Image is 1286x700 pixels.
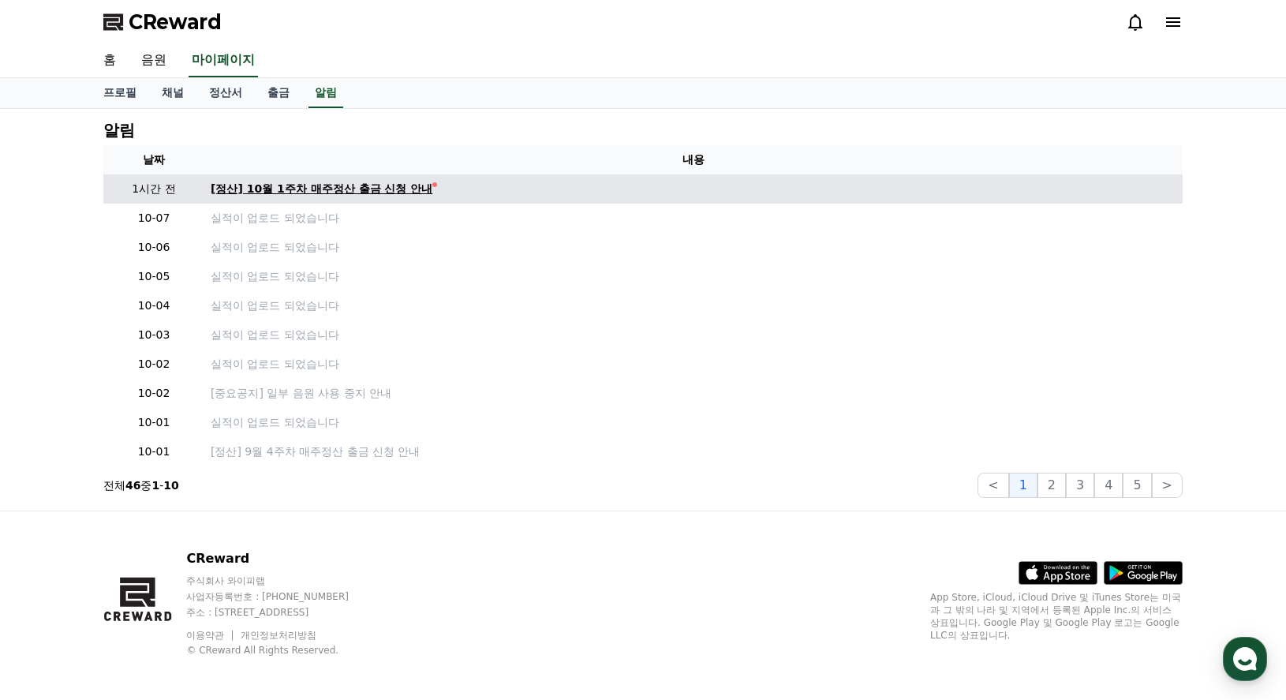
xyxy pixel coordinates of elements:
[129,9,222,35] span: CReward
[978,473,1008,498] button: <
[110,385,198,402] p: 10-02
[110,414,198,431] p: 10-01
[204,500,303,540] a: 설정
[1066,473,1094,498] button: 3
[50,524,59,537] span: 홈
[103,145,204,174] th: 날짜
[144,525,163,537] span: 대화
[186,644,379,657] p: © CReward All Rights Reserved.
[103,122,135,139] h4: 알림
[211,181,1176,197] a: [정산] 10월 1주차 매주정산 출금 신청 안내
[91,44,129,77] a: 홈
[91,78,149,108] a: 프로필
[129,44,179,77] a: 음원
[186,606,379,619] p: 주소 : [STREET_ADDRESS]
[211,298,1176,314] a: 실적이 업로드 되었습니다
[149,78,196,108] a: 채널
[1152,473,1183,498] button: >
[211,210,1176,226] a: 실적이 업로드 되었습니다
[1009,473,1037,498] button: 1
[196,78,255,108] a: 정산서
[211,268,1176,285] a: 실적이 업로드 되었습니다
[308,78,343,108] a: 알림
[110,327,198,343] p: 10-03
[211,356,1176,372] a: 실적이 업로드 되었습니다
[110,444,198,460] p: 10-01
[151,479,159,492] strong: 1
[104,500,204,540] a: 대화
[1123,473,1151,498] button: 5
[211,327,1176,343] a: 실적이 업로드 되었습니다
[186,549,379,568] p: CReward
[163,479,178,492] strong: 10
[103,477,179,493] p: 전체 중 -
[103,9,222,35] a: CReward
[1094,473,1123,498] button: 4
[186,630,236,641] a: 이용약관
[211,181,432,197] div: [정산] 10월 1주차 매주정산 출금 신청 안내
[241,630,316,641] a: 개인정보처리방침
[204,145,1183,174] th: 내용
[1037,473,1066,498] button: 2
[110,356,198,372] p: 10-02
[186,590,379,603] p: 사업자등록번호 : [PHONE_NUMBER]
[125,479,140,492] strong: 46
[255,78,302,108] a: 출금
[244,524,263,537] span: 설정
[211,444,1176,460] a: [정산] 9월 4주차 매주정산 출금 신청 안내
[211,239,1176,256] a: 실적이 업로드 되었습니다
[110,210,198,226] p: 10-07
[189,44,258,77] a: 마이페이지
[186,575,379,587] p: 주식회사 와이피랩
[930,591,1183,642] p: App Store, iCloud, iCloud Drive 및 iTunes Store는 미국과 그 밖의 나라 및 지역에서 등록된 Apple Inc.의 서비스 상표입니다. Goo...
[110,239,198,256] p: 10-06
[110,181,198,197] p: 1시간 전
[5,500,104,540] a: 홈
[110,298,198,314] p: 10-04
[110,268,198,285] p: 10-05
[211,385,1176,402] a: [중요공지] 일부 음원 사용 중지 안내
[211,414,1176,431] a: 실적이 업로드 되었습니다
